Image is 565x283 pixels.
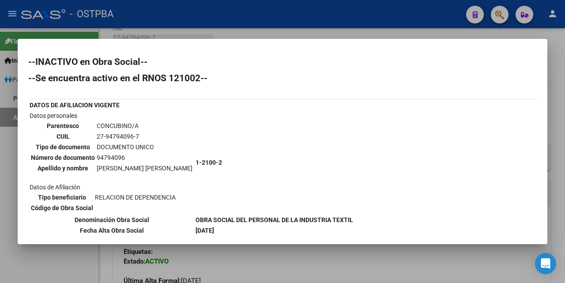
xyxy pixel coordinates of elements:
[196,227,214,234] b: [DATE]
[96,142,193,152] td: DOCUMENTO UNICO
[96,163,193,173] td: [PERSON_NAME] [PERSON_NAME]
[30,121,95,131] th: Parentesco
[30,102,120,109] b: DATOS DE AFILIACION VIGENTE
[28,74,537,83] h2: --Se encuentra activo en el RNOS 121002--
[30,203,94,213] th: Código de Obra Social
[96,121,193,131] td: CONCUBINO/A
[535,253,556,274] div: Open Intercom Messenger
[196,159,222,166] b: 1-2100-2
[30,163,95,173] th: Apellido y nombre
[30,132,95,141] th: CUIL
[30,192,94,202] th: Tipo beneficiario
[29,111,194,214] td: Datos personales Datos de Afiliación
[30,142,95,152] th: Tipo de documento
[29,215,194,225] th: Denominación Obra Social
[94,192,176,202] td: RELACION DE DEPENDENCIA
[96,153,193,162] td: 94794096
[96,132,193,141] td: 27-94794096-7
[28,57,537,66] h2: --INACTIVO en Obra Social--
[196,216,353,223] b: OBRA SOCIAL DEL PERSONAL DE LA INDUSTRIA TEXTIL
[29,226,194,235] th: Fecha Alta Obra Social
[30,153,95,162] th: Número de documento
